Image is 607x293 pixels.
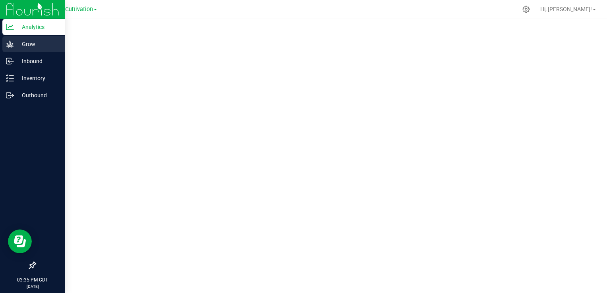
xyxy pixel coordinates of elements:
[521,6,531,13] div: Manage settings
[6,74,14,82] inline-svg: Inventory
[14,56,62,66] p: Inbound
[4,276,62,283] p: 03:35 PM CDT
[6,91,14,99] inline-svg: Outbound
[4,283,62,289] p: [DATE]
[14,39,62,49] p: Grow
[540,6,592,12] span: Hi, [PERSON_NAME]!
[14,73,62,83] p: Inventory
[6,40,14,48] inline-svg: Grow
[8,229,32,253] iframe: Resource center
[6,23,14,31] inline-svg: Analytics
[14,91,62,100] p: Outbound
[6,57,14,65] inline-svg: Inbound
[65,6,93,13] span: Cultivation
[14,22,62,32] p: Analytics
